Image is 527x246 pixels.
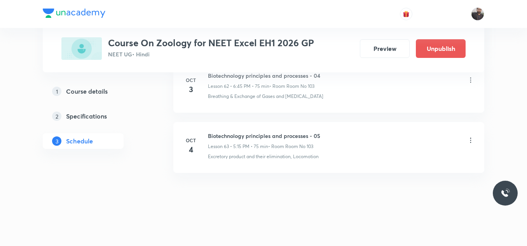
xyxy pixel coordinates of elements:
[61,37,102,60] img: 07061014-0B76-4DA7-A80F-9F56EA663F7C_plus.png
[208,132,320,140] h6: Biotechnology principles and processes - 05
[360,39,410,58] button: Preview
[471,7,484,21] img: Vishal Choudhary
[183,77,199,84] h6: Oct
[43,84,148,99] a: 1Course details
[66,87,108,96] h5: Course details
[501,188,510,198] img: ttu
[108,50,314,58] p: NEET UG • Hindi
[416,39,466,58] button: Unpublish
[183,137,199,144] h6: Oct
[208,83,269,90] p: Lesson 62 • 6:45 PM • 75 min
[208,153,319,160] p: Excretory product and their elimination, Locomotion
[269,83,314,90] p: • Room Room No 103
[43,108,148,124] a: 2Specifications
[43,9,105,20] a: Company Logo
[403,10,410,17] img: avatar
[183,144,199,155] h4: 4
[108,37,314,49] h3: Course On Zoology for NEET Excel EH1 2026 GP
[66,136,93,146] h5: Schedule
[183,84,199,95] h4: 3
[400,8,412,20] button: avatar
[52,136,61,146] p: 3
[208,143,268,150] p: Lesson 63 • 5:15 PM • 75 min
[208,93,323,100] p: Breathing & Exchange of Gases and [MEDICAL_DATA]
[66,112,107,121] h5: Specifications
[52,112,61,121] p: 2
[52,87,61,96] p: 1
[268,143,313,150] p: • Room Room No 103
[208,72,320,80] h6: Biotechnology principles and processes - 04
[43,9,105,18] img: Company Logo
